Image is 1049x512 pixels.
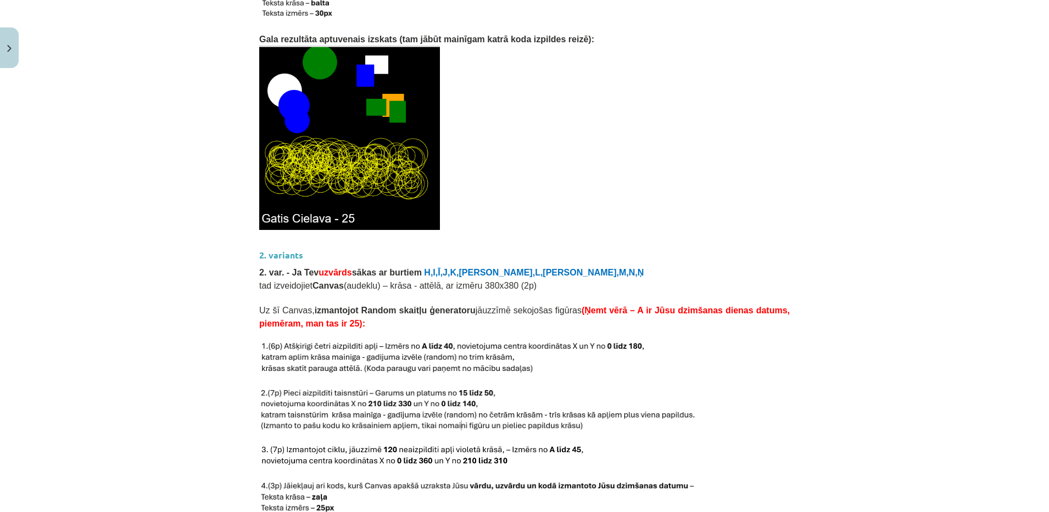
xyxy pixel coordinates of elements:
[319,268,351,277] span: uzvārds
[259,35,594,44] span: Gala rezultāta aptuvenais izskats (tam jābūt mainīgam katrā koda izpildes reizē):
[259,45,440,230] img: Attēls, kurā ir ekrānuzņēmums, grafika, grafiskais dizains, krāsainība Apraksts ģenerēts automātiski
[424,268,644,277] span: H,I,Ī,J,K,[PERSON_NAME],L,[PERSON_NAME],M,N,Ņ
[315,306,476,315] b: izmantojot Random skaitļu ģeneratoru
[259,306,790,328] span: Uz šī Canvas, jāuzzīmē sekojošas figūras
[7,45,12,52] img: icon-close-lesson-0947bae3869378f0d4975bcd49f059093ad1ed9edebbc8119c70593378902aed.svg
[259,281,537,290] span: tad izveidojiet (audeklu) – krāsa - attēlā, ar izmēru 380x380 (2p)
[313,281,344,290] b: Canvas
[259,249,303,261] strong: 2. variants
[259,268,422,277] span: 2. var. - Ja Tev sākas ar burtiem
